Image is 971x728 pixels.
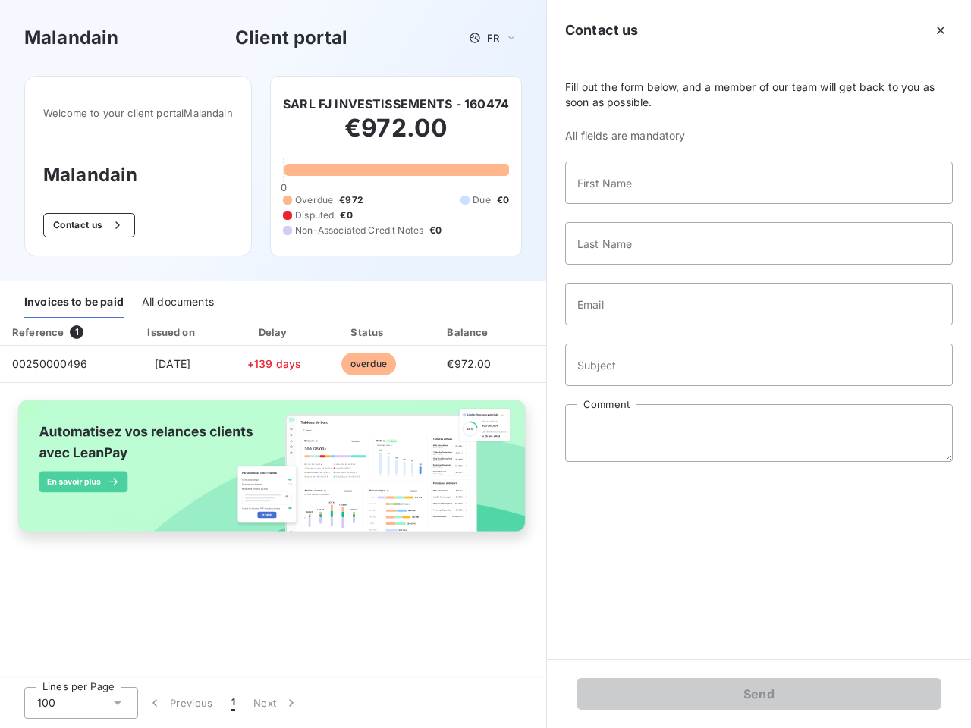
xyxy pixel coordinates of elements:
[323,325,413,340] div: Status
[222,687,244,719] button: 1
[43,162,233,189] h3: Malandain
[473,193,490,207] span: Due
[24,24,118,52] h3: Malandain
[565,80,953,110] span: Fill out the form below, and a member of our team will get back to you as soon as possible.
[283,95,509,113] h6: SARL FJ INVESTISSEMENTS - 160474
[142,287,214,318] div: All documents
[341,353,396,375] span: overdue
[155,357,190,370] span: [DATE]
[565,162,953,204] input: placeholder
[231,695,235,711] span: 1
[577,678,941,710] button: Send
[497,193,509,207] span: €0
[565,344,953,386] input: placeholder
[420,325,518,340] div: Balance
[339,193,363,207] span: €972
[70,325,83,339] span: 1
[565,283,953,325] input: placeholder
[231,325,318,340] div: Delay
[340,209,352,222] span: €0
[487,32,499,44] span: FR
[295,193,333,207] span: Overdue
[24,287,124,318] div: Invoices to be paid
[565,222,953,265] input: placeholder
[429,224,442,237] span: €0
[283,113,509,158] h2: €972.00
[12,357,88,370] span: 00250000496
[120,325,225,340] div: Issued on
[235,24,347,52] h3: Client portal
[12,326,64,338] div: Reference
[281,181,287,193] span: 0
[524,325,601,340] div: PDF
[43,107,233,119] span: Welcome to your client portal Malandain
[247,357,301,370] span: +139 days
[295,209,334,222] span: Disputed
[37,695,55,711] span: 100
[6,392,540,554] img: banner
[138,687,222,719] button: Previous
[295,224,423,237] span: Non-Associated Credit Notes
[447,357,491,370] span: €972.00
[565,20,639,41] h5: Contact us
[43,213,135,237] button: Contact us
[565,128,953,143] span: All fields are mandatory
[244,687,308,719] button: Next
